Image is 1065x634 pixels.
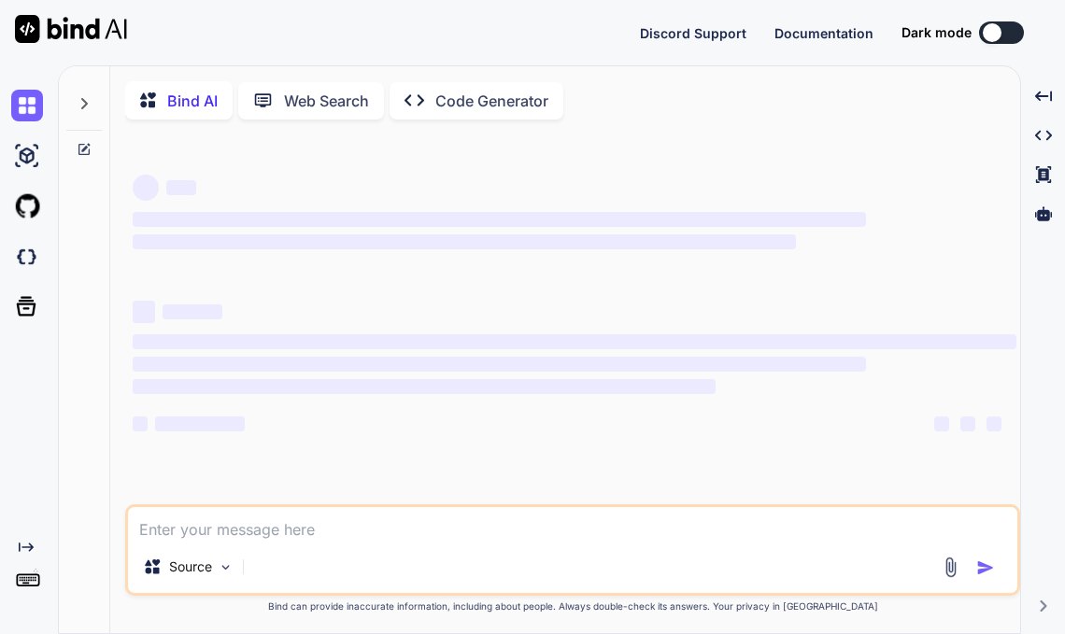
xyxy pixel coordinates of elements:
span: ‌ [163,304,222,319]
img: darkCloudIdeIcon [11,241,43,273]
span: ‌ [155,416,245,431]
img: icon [976,558,995,577]
span: ‌ [133,301,155,323]
span: ‌ [133,379,716,394]
span: ‌ [934,416,949,431]
span: Dark mode [902,23,972,42]
p: Code Generator [435,90,548,112]
span: ‌ [133,416,148,431]
span: ‌ [960,416,975,431]
span: ‌ [987,416,1001,431]
span: ‌ [133,334,1016,349]
p: Web Search [284,90,369,112]
img: Bind AI [15,15,127,43]
span: ‌ [133,175,159,201]
span: Documentation [774,25,873,41]
button: Discord Support [640,23,746,43]
span: ‌ [133,212,866,227]
span: Discord Support [640,25,746,41]
img: attachment [940,557,961,578]
p: Bind can provide inaccurate information, including about people. Always double-check its answers.... [125,599,1020,613]
button: Documentation [774,23,873,43]
p: Bind AI [167,90,218,112]
img: githubLight [11,190,43,222]
span: ‌ [166,180,196,195]
img: Pick Models [218,559,234,575]
span: ‌ [133,234,796,249]
img: chat [11,90,43,121]
p: Source [169,557,212,576]
img: ai-studio [11,140,43,172]
span: ‌ [133,357,866,372]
